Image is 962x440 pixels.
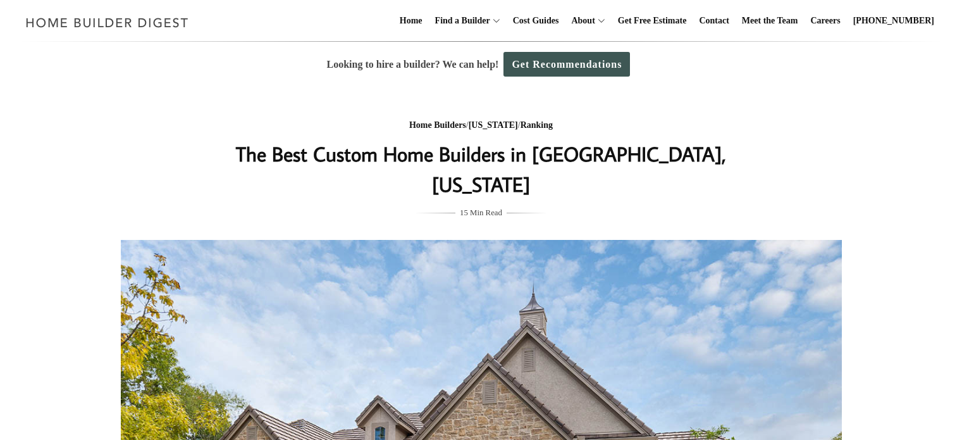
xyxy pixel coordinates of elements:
[469,120,518,130] a: [US_STATE]
[503,52,630,77] a: Get Recommendations
[694,1,734,41] a: Contact
[613,1,692,41] a: Get Free Estimate
[521,120,553,130] a: Ranking
[806,1,846,41] a: Careers
[229,139,734,199] h1: The Best Custom Home Builders in [GEOGRAPHIC_DATA], [US_STATE]
[460,206,502,220] span: 15 Min Read
[508,1,564,41] a: Cost Guides
[229,118,734,134] div: / /
[409,120,466,130] a: Home Builders
[566,1,595,41] a: About
[395,1,428,41] a: Home
[20,10,194,35] img: Home Builder Digest
[848,1,939,41] a: [PHONE_NUMBER]
[430,1,490,41] a: Find a Builder
[737,1,803,41] a: Meet the Team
